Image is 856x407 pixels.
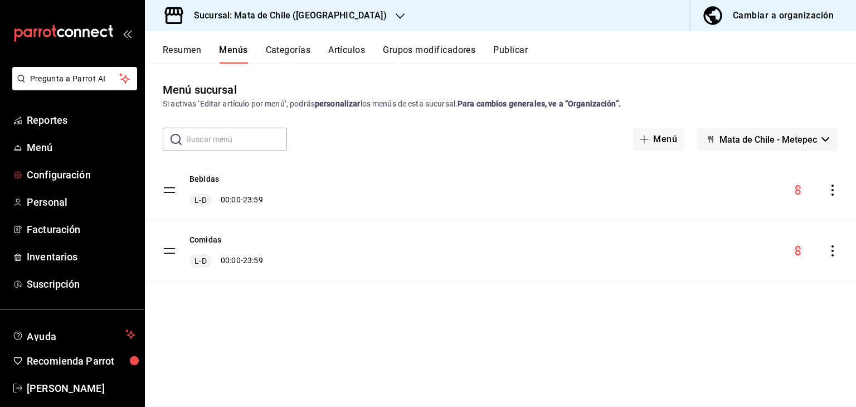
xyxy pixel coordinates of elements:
[163,244,176,258] button: drag
[219,45,247,64] button: Menús
[27,140,135,155] span: Menú
[30,73,120,85] span: Pregunta a Parrot AI
[383,45,475,64] button: Grupos modificadores
[27,249,135,264] span: Inventarios
[266,45,311,64] button: Categorías
[189,234,221,245] button: Comidas
[27,381,135,396] span: [PERSON_NAME]
[163,98,838,110] div: Si activas ‘Editar artículo por menú’, podrás los menús de esta sucursal.
[8,81,137,93] a: Pregunta a Parrot AI
[27,113,135,128] span: Reportes
[27,167,135,182] span: Configuración
[27,277,135,292] span: Suscripción
[458,99,621,108] strong: Para cambios generales, ve a “Organización”.
[189,193,263,207] div: 00:00 - 23:59
[697,128,838,151] button: Mata de Chile - Metepec
[163,45,856,64] div: navigation tabs
[123,29,132,38] button: open_drawer_menu
[827,185,838,196] button: actions
[185,9,387,22] h3: Sucursal: Mata de Chile ([GEOGRAPHIC_DATA])
[12,67,137,90] button: Pregunta a Parrot AI
[163,81,237,98] div: Menú sucursal
[328,45,365,64] button: Artículos
[27,195,135,210] span: Personal
[733,8,834,23] div: Cambiar a organización
[186,128,287,151] input: Buscar menú
[493,45,528,64] button: Publicar
[827,245,838,256] button: actions
[189,173,219,185] button: Bebidas
[27,353,135,369] span: Recomienda Parrot
[145,160,856,282] table: menu-maker-table
[192,195,208,206] span: L-D
[633,128,684,151] button: Menú
[189,254,263,268] div: 00:00 - 23:59
[315,99,361,108] strong: personalizar
[192,255,208,267] span: L-D
[163,183,176,197] button: drag
[719,134,817,145] span: Mata de Chile - Metepec
[163,45,201,64] button: Resumen
[27,222,135,237] span: Facturación
[27,328,121,341] span: Ayuda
